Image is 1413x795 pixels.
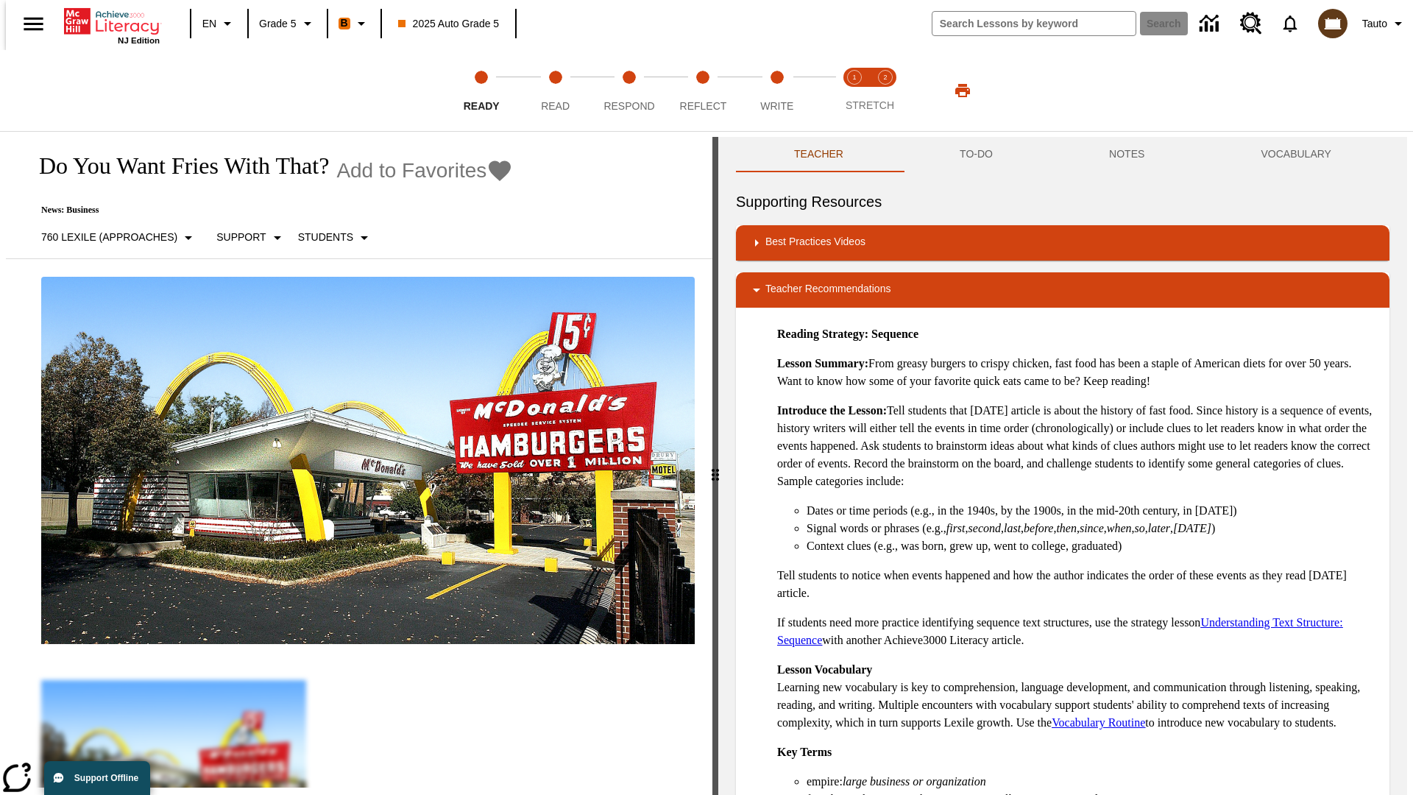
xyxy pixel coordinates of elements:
[777,404,887,417] strong: Introduce the Lesson:
[1107,522,1132,534] em: when
[1356,10,1413,37] button: Profile/Settings
[1362,16,1387,32] span: Tauto
[765,234,865,252] p: Best Practices Videos
[41,230,177,245] p: 760 Lexile (Approaches)
[259,16,297,32] span: Grade 5
[253,10,322,37] button: Grade: Grade 5, Select a grade
[1318,9,1348,38] img: avatar image
[1052,716,1145,729] a: Vocabulary Routine
[439,50,524,131] button: Ready step 1 of 5
[1203,137,1389,172] button: VOCABULARY
[736,272,1389,308] div: Teacher Recommendations
[807,520,1378,537] li: Signal words or phrases (e.g., , , , , , , , , , )
[864,50,907,131] button: Stretch Respond step 2 of 2
[216,230,266,245] p: Support
[777,661,1378,732] p: Learning new vocabulary is key to comprehension, language development, and communication through ...
[852,74,856,81] text: 1
[1004,522,1021,534] em: last
[64,5,160,45] div: Home
[398,16,500,32] span: 2025 Auto Grade 5
[883,74,887,81] text: 2
[196,10,243,37] button: Language: EN, Select a language
[541,100,570,112] span: Read
[736,137,1389,172] div: Instructional Panel Tabs
[718,137,1407,795] div: activity
[736,137,902,172] button: Teacher
[680,100,727,112] span: Reflect
[765,281,890,299] p: Teacher Recommendations
[807,502,1378,520] li: Dates or time periods (e.g., in the 1940s, by the 1900s, in the mid-20th century, in [DATE])
[35,225,203,251] button: Select Lexile, 760 Lexile (Approaches)
[1271,4,1309,43] a: Notifications
[777,614,1378,649] p: If students need more practice identifying sequence text structures, use the strategy lesson with...
[298,230,353,245] p: Students
[807,773,1378,791] li: empire:
[902,137,1051,172] button: TO-DO
[939,77,986,104] button: Print
[512,50,598,131] button: Read step 2 of 5
[41,277,695,645] img: One of the first McDonald's stores, with the iconic red sign and golden arches.
[1148,522,1170,534] em: later
[1024,522,1053,534] em: before
[734,50,820,131] button: Write step 5 of 5
[777,328,868,340] strong: Reading Strategy:
[843,775,986,788] em: large business or organization
[587,50,672,131] button: Respond step 3 of 5
[210,225,291,251] button: Scaffolds, Support
[968,522,1001,534] em: second
[12,2,55,46] button: Open side menu
[932,12,1136,35] input: search field
[712,137,718,795] div: Press Enter or Spacebar and then press right and left arrow keys to move the slider
[736,190,1389,213] h6: Supporting Resources
[777,746,832,758] strong: Key Terms
[760,100,793,112] span: Write
[1080,522,1104,534] em: since
[777,663,872,676] strong: Lesson Vocabulary
[202,16,216,32] span: EN
[292,225,379,251] button: Select Student
[777,616,1343,646] a: Understanding Text Structure: Sequence
[777,355,1378,390] p: From greasy burgers to crispy chicken, fast food has been a staple of American diets for over 50 ...
[871,328,918,340] strong: Sequence
[777,567,1378,602] p: Tell students to notice when events happened and how the author indicates the order of these even...
[1135,522,1145,534] em: so
[24,205,513,216] p: News: Business
[464,100,500,112] span: Ready
[1173,522,1211,534] em: [DATE]
[846,99,894,111] span: STRETCH
[807,537,1378,555] li: Context clues (e.g., was born, grew up, went to college, graduated)
[336,159,486,183] span: Add to Favorites
[833,50,876,131] button: Stretch Read step 1 of 2
[6,137,712,788] div: reading
[24,152,329,180] h1: Do You Want Fries With That?
[777,357,868,370] strong: Lesson Summary:
[603,100,654,112] span: Respond
[777,402,1378,490] p: Tell students that [DATE] article is about the history of fast food. Since history is a sequence ...
[336,158,513,183] button: Add to Favorites - Do You Want Fries With That?
[1231,4,1271,43] a: Resource Center, Will open in new tab
[1056,522,1077,534] em: then
[74,773,138,783] span: Support Offline
[736,225,1389,261] div: Best Practices Videos
[333,10,376,37] button: Boost Class color is orange. Change class color
[946,522,966,534] em: first
[1309,4,1356,43] button: Select a new avatar
[1051,137,1203,172] button: NOTES
[44,761,150,795] button: Support Offline
[1191,4,1231,44] a: Data Center
[660,50,746,131] button: Reflect step 4 of 5
[118,36,160,45] span: NJ Edition
[341,14,348,32] span: B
